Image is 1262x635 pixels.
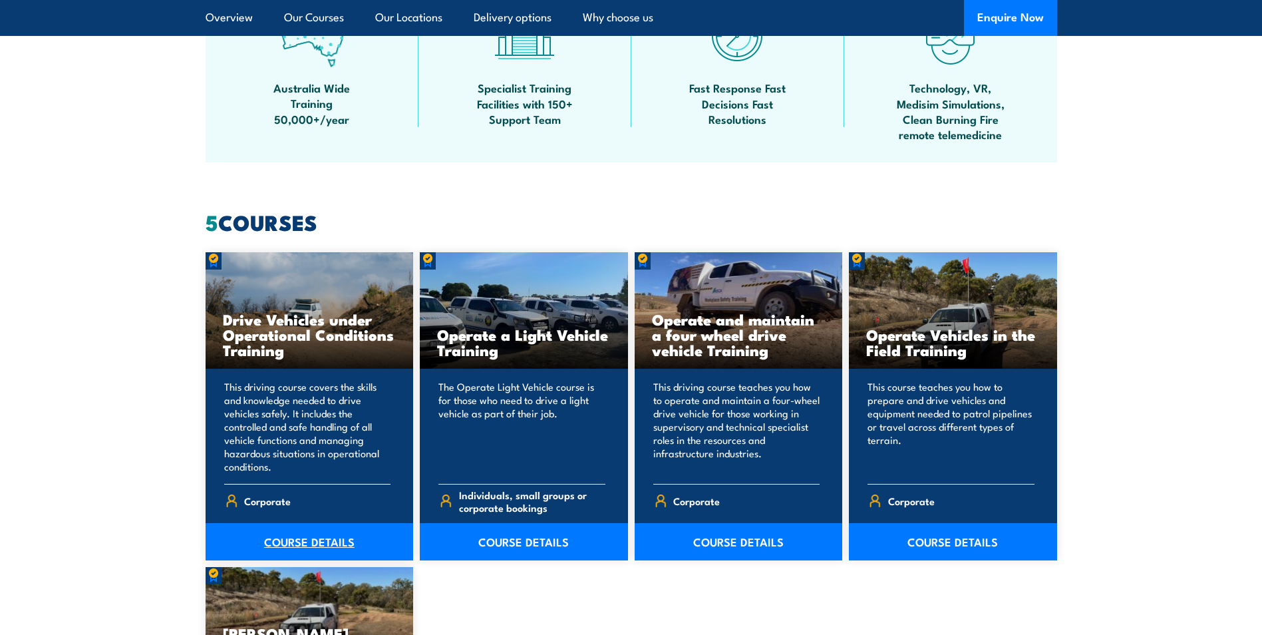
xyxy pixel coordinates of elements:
[891,80,1011,142] span: Technology, VR, Medisim Simulations, Clean Burning Fire remote telemedicine
[252,80,372,126] span: Australia Wide Training 50,000+/year
[465,80,585,126] span: Specialist Training Facilities with 150+ Support Team
[224,380,391,473] p: This driving course covers the skills and knowledge needed to drive vehicles safely. It includes ...
[223,312,396,357] h3: Drive Vehicles under Operational Conditions Training
[206,205,218,238] strong: 5
[244,491,291,511] span: Corporate
[678,80,798,126] span: Fast Response Fast Decisions Fast Resolutions
[653,380,820,473] p: This driving course teaches you how to operate and maintain a four-wheel drive vehicle for those ...
[420,523,628,560] a: COURSE DETAILS
[438,380,605,473] p: The Operate Light Vehicle course is for those who need to drive a light vehicle as part of their ...
[437,327,611,357] h3: Operate a Light Vehicle Training
[459,489,605,514] span: Individuals, small groups or corporate bookings
[868,380,1034,473] p: This course teaches you how to prepare and drive vehicles and equipment needed to patrol pipeline...
[206,523,414,560] a: COURSE DETAILS
[866,327,1040,357] h3: Operate Vehicles in the Field Training
[652,312,826,357] h3: Operate and maintain a four wheel drive vehicle Training
[673,491,720,511] span: Corporate
[888,491,935,511] span: Corporate
[635,523,843,560] a: COURSE DETAILS
[849,523,1057,560] a: COURSE DETAILS
[206,212,1057,231] h2: COURSES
